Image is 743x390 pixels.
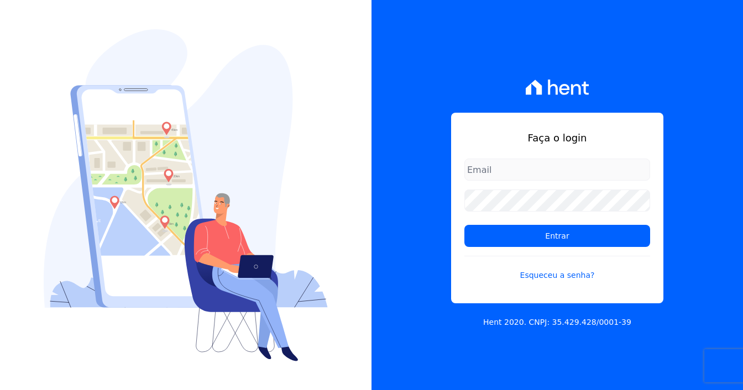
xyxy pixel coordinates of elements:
[464,130,650,145] h1: Faça o login
[464,225,650,247] input: Entrar
[464,159,650,181] input: Email
[464,256,650,281] a: Esqueceu a senha?
[483,317,631,328] p: Hent 2020. CNPJ: 35.429.428/0001-39
[44,29,328,361] img: Login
